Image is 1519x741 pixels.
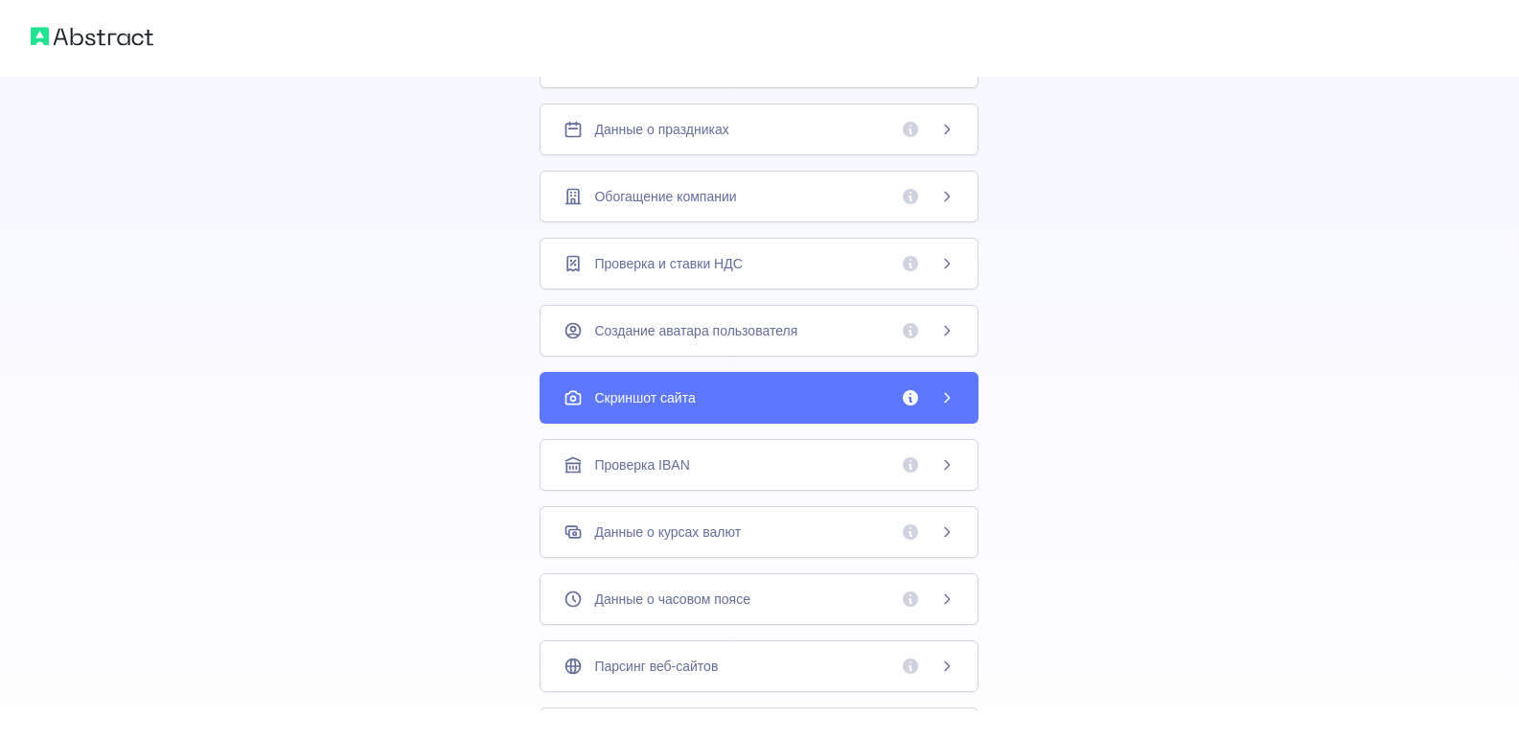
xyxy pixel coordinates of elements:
[594,122,728,137] font: Данные о праздниках
[31,23,153,50] img: Абстрактный логотип
[594,591,749,607] font: Данные о часовом поясе
[594,189,736,204] font: Обогащение компании
[594,256,742,271] font: Проверка и ставки НДС
[594,323,797,338] font: Создание аватара пользователя
[594,659,718,674] font: Парсинг веб-сайтов
[594,457,689,473] font: Проверка IBAN
[594,524,741,540] font: Данные о курсах валют
[594,390,695,405] font: Скриншот сайта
